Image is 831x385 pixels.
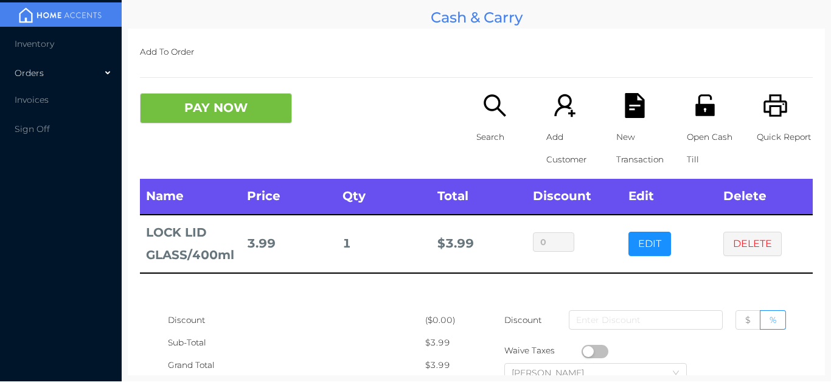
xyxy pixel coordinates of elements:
span: Inventory [15,38,54,49]
button: DELETE [723,232,782,256]
div: Waive Taxes [504,339,582,362]
p: Quick Report [757,126,813,148]
input: Enter Discount [569,310,723,330]
th: Edit [622,179,718,214]
i: icon: down [672,369,680,378]
i: icon: printer [763,93,788,118]
div: $3.99 [425,354,476,376]
p: Add To Order [140,41,813,63]
p: Add Customer [546,126,602,171]
th: Total [431,179,527,214]
i: icon: unlock [693,93,718,118]
button: EDIT [628,232,671,256]
div: Cash & Carry [128,6,825,29]
th: Qty [336,179,432,214]
span: $ [745,314,751,325]
span: Invoices [15,94,49,105]
div: Daljeet [512,364,596,382]
i: icon: user-add [552,93,577,118]
div: ($0.00) [425,309,476,331]
p: Open Cash Till [687,126,743,171]
p: Search [476,126,532,148]
div: $3.99 [425,331,476,354]
img: mainBanner [15,6,106,24]
button: PAY NOW [140,93,292,123]
i: icon: file-text [622,93,647,118]
p: New Transaction [616,126,672,171]
div: 1 [342,232,426,255]
i: icon: search [482,93,507,118]
th: Discount [527,179,622,214]
th: Name [140,179,241,214]
p: Discount [504,309,530,331]
td: $ 3.99 [431,215,527,273]
div: Grand Total [168,354,425,376]
div: Sub-Total [168,331,425,354]
div: Discount [168,309,425,331]
span: % [770,314,776,325]
td: LOCK LID GLASS/400ml [140,215,241,273]
th: Delete [717,179,813,214]
td: 3.99 [241,215,336,273]
span: Sign Off [15,123,50,134]
th: Price [241,179,336,214]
